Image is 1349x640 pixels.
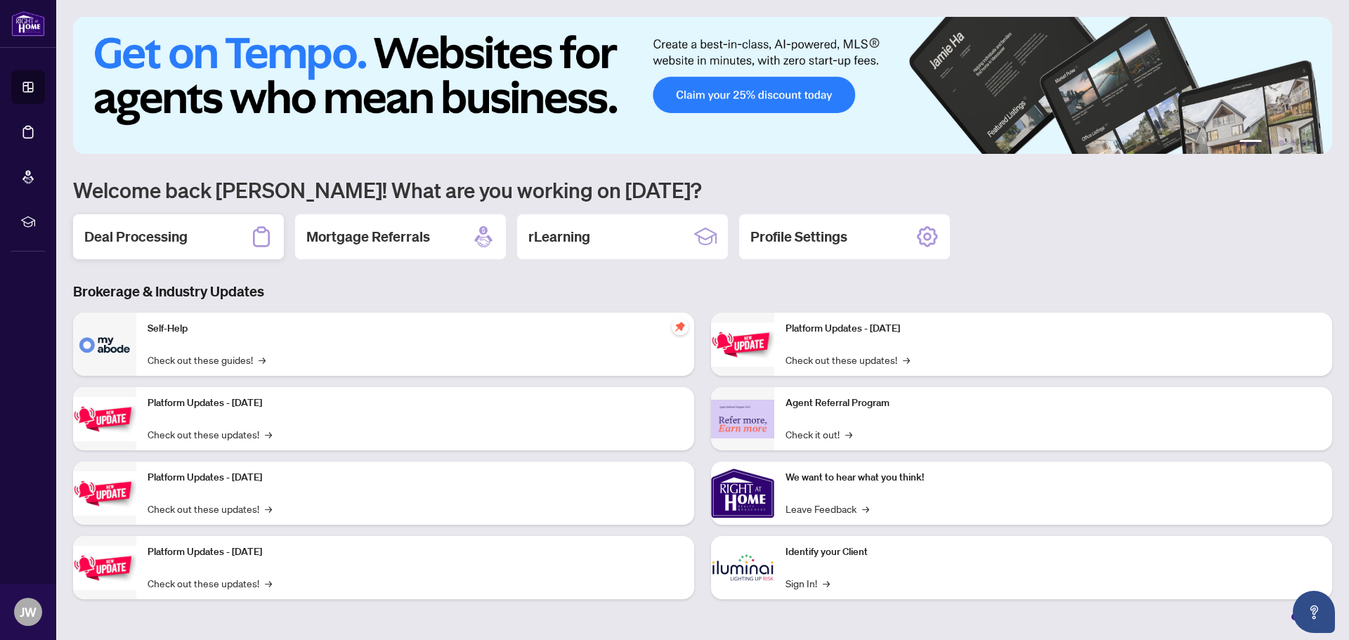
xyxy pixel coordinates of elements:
[265,426,272,442] span: →
[903,352,910,367] span: →
[265,575,272,591] span: →
[1293,591,1335,633] button: Open asap
[148,321,683,337] p: Self-Help
[73,313,136,376] img: Self-Help
[73,176,1332,203] h1: Welcome back [PERSON_NAME]! What are you working on [DATE]?
[711,462,774,525] img: We want to hear what you think!
[823,575,830,591] span: →
[1290,140,1296,145] button: 4
[148,426,272,442] a: Check out these updates!→
[786,501,869,516] a: Leave Feedback→
[786,544,1321,560] p: Identify your Client
[306,227,430,247] h2: Mortgage Referrals
[786,352,910,367] a: Check out these updates!→
[148,575,272,591] a: Check out these updates!→
[20,602,37,622] span: JW
[1301,140,1307,145] button: 5
[1279,140,1284,145] button: 3
[148,396,683,411] p: Platform Updates - [DATE]
[73,471,136,516] img: Platform Updates - July 21, 2025
[786,396,1321,411] p: Agent Referral Program
[73,282,1332,301] h3: Brokerage & Industry Updates
[528,227,590,247] h2: rLearning
[786,575,830,591] a: Sign In!→
[1267,140,1273,145] button: 2
[862,501,869,516] span: →
[73,17,1332,154] img: Slide 0
[259,352,266,367] span: →
[1312,140,1318,145] button: 6
[11,11,45,37] img: logo
[265,501,272,516] span: →
[672,318,689,335] span: pushpin
[786,470,1321,485] p: We want to hear what you think!
[148,501,272,516] a: Check out these updates!→
[786,321,1321,337] p: Platform Updates - [DATE]
[711,400,774,438] img: Agent Referral Program
[786,426,852,442] a: Check it out!→
[148,470,683,485] p: Platform Updates - [DATE]
[711,322,774,367] img: Platform Updates - June 23, 2025
[84,227,188,247] h2: Deal Processing
[148,544,683,560] p: Platform Updates - [DATE]
[1239,140,1262,145] button: 1
[73,397,136,441] img: Platform Updates - September 16, 2025
[845,426,852,442] span: →
[73,546,136,590] img: Platform Updates - July 8, 2025
[148,352,266,367] a: Check out these guides!→
[711,536,774,599] img: Identify your Client
[750,227,847,247] h2: Profile Settings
